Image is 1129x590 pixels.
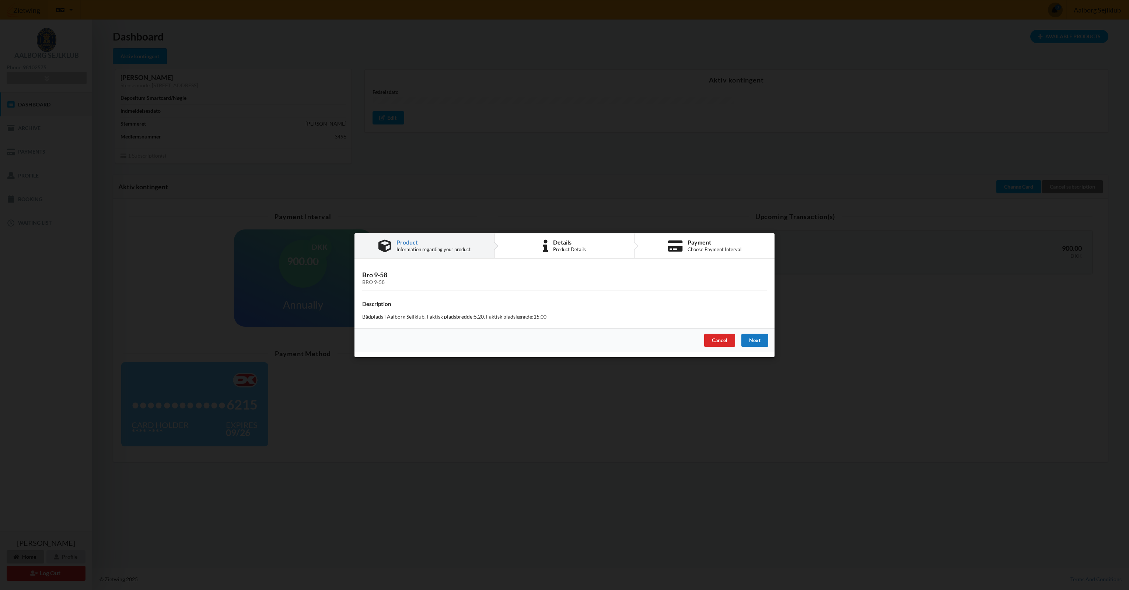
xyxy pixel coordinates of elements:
div: Next [741,333,768,347]
div: Payment [688,239,741,245]
h4: Description [362,301,767,308]
div: Details [553,239,586,245]
div: Information regarding your product [396,246,471,252]
div: Cancel [704,333,735,347]
div: Choose Payment Interval [688,246,741,252]
p: Bådplads i Aalborg Sejlklub. Faktisk pladsbredde:5,20. Faktisk pladslængde:15,00 [362,313,767,320]
div: Product [396,239,471,245]
div: Product Details [553,246,586,252]
div: Bro 9-58 [362,279,767,285]
h3: Bro 9-58 [362,270,767,285]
